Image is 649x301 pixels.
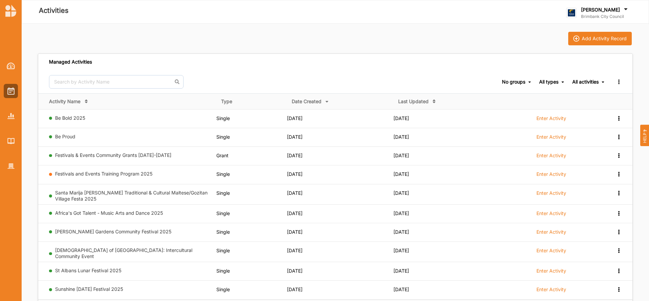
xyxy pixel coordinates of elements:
[216,190,230,196] span: Single
[536,286,566,296] a: Enter Activity
[216,229,230,235] span: Single
[536,268,566,278] a: Enter Activity
[536,229,566,239] a: Enter Activity
[539,79,558,85] div: All types
[39,5,69,16] label: Activities
[4,59,18,73] a: Dashboard
[287,268,303,274] span: [DATE]
[292,98,321,105] div: Date Created
[536,171,566,181] a: Enter Activity
[4,159,18,173] a: Organisation
[216,210,230,216] span: Single
[216,171,230,177] span: Single
[287,134,303,140] span: [DATE]
[216,268,230,274] span: Single
[55,268,121,273] a: St Albans Lunar Festival 2025
[393,229,409,235] span: [DATE]
[573,36,579,42] img: icon
[393,153,409,158] span: [DATE]
[55,190,208,202] a: Santa Marija [PERSON_NAME] Traditional & Cultural Maltese/Gozitan Village Festa 2025
[287,286,303,292] span: [DATE]
[7,87,15,95] img: Activities
[287,190,303,196] span: [DATE]
[4,109,18,123] a: Reports
[55,286,123,292] a: Sunshine [DATE] Festival 2025
[536,268,566,274] label: Enter Activity
[4,134,18,148] a: Library
[287,248,303,253] span: [DATE]
[55,229,171,234] a: [PERSON_NAME] Gardens Community Festival 2025
[55,247,192,259] a: [DEMOGRAPHIC_DATA] of [GEOGRAPHIC_DATA]: Intercultural Community Event
[536,248,566,254] label: Enter Activity
[581,14,629,19] label: Brimbank City Council
[287,229,303,235] span: [DATE]
[398,98,429,105] div: Last Updated
[536,153,566,159] label: Enter Activity
[393,248,409,253] span: [DATE]
[536,171,566,177] label: Enter Activity
[536,115,566,125] a: Enter Activity
[55,152,171,158] a: Festivals & Events Community Grants [DATE]-[DATE]
[536,134,566,144] a: Enter Activity
[393,134,409,140] span: [DATE]
[55,171,152,177] a: Festivals and Events Training Program 2025
[7,163,15,169] img: Organisation
[536,152,566,162] a: Enter Activity
[216,134,230,140] span: Single
[216,93,287,109] th: Type
[536,286,566,293] label: Enter Activity
[536,115,566,121] label: Enter Activity
[287,153,303,158] span: [DATE]
[566,8,577,18] img: logo
[582,36,627,42] div: Add Activity Record
[536,229,566,235] label: Enter Activity
[502,79,525,85] div: No groups
[216,153,229,158] span: Grant
[5,5,16,17] img: logo
[7,138,15,144] img: Library
[581,7,620,13] label: [PERSON_NAME]
[393,171,409,177] span: [DATE]
[572,79,599,85] div: All activities
[393,210,409,216] span: [DATE]
[287,210,303,216] span: [DATE]
[536,210,566,216] label: Enter Activity
[536,247,566,257] a: Enter Activity
[536,190,566,196] label: Enter Activity
[568,32,632,45] button: iconAdd Activity Record
[4,84,18,98] a: Activities
[55,210,163,216] a: Africa's Got Talent - Music Arts and Dance 2025
[7,63,15,69] img: Dashboard
[49,75,184,89] input: Search by Activity Name
[393,115,409,121] span: [DATE]
[216,115,230,121] span: Single
[393,190,409,196] span: [DATE]
[536,210,566,220] a: Enter Activity
[536,134,566,140] label: Enter Activity
[216,248,230,253] span: Single
[7,113,15,119] img: Reports
[49,59,92,65] div: Managed Activities
[216,286,230,292] span: Single
[55,115,85,121] a: Be Bold 2025
[287,171,303,177] span: [DATE]
[55,134,75,139] a: Be Proud
[536,190,566,200] a: Enter Activity
[393,268,409,274] span: [DATE]
[393,286,409,292] span: [DATE]
[287,115,303,121] span: [DATE]
[49,98,80,105] div: Activity Name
